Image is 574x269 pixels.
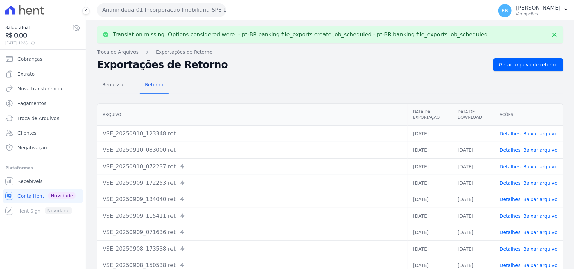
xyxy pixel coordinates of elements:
a: Negativação [3,141,83,154]
a: Troca de Arquivos [3,111,83,125]
a: Baixar arquivo [523,263,558,268]
div: VSE_20250909_071636.ret [103,228,402,236]
span: Cobranças [17,56,42,62]
span: RR [502,8,508,13]
span: Nova transferência [17,85,62,92]
td: [DATE] [408,158,452,175]
span: Remessa [98,78,127,91]
div: VSE_20250910_083000.ret [103,146,402,154]
a: Troca de Arquivos [97,49,139,56]
div: VSE_20250909_115411.ret [103,212,402,220]
a: Detalhes [500,164,521,169]
th: Data de Download [452,104,494,126]
a: Retorno [140,77,169,94]
p: [PERSON_NAME] [516,5,561,11]
a: Recebíveis [3,175,83,188]
td: [DATE] [408,142,452,158]
td: [DATE] [408,240,452,257]
a: Baixar arquivo [523,230,558,235]
td: [DATE] [452,175,494,191]
td: [DATE] [452,208,494,224]
a: Baixar arquivo [523,213,558,219]
span: Gerar arquivo de retorno [499,61,558,68]
h2: Exportações de Retorno [97,60,488,70]
a: Baixar arquivo [523,197,558,202]
a: Baixar arquivo [523,131,558,136]
a: Baixar arquivo [523,147,558,153]
span: Retorno [141,78,167,91]
td: [DATE] [408,191,452,208]
p: Translation missing. Options considered were: - pt-BR.banking.file_exports.create.job_scheduled -... [113,31,488,38]
div: VSE_20250909_172253.ret [103,179,402,187]
a: Clientes [3,126,83,140]
a: Conta Hent Novidade [3,189,83,203]
div: VSE_20250908_173538.ret [103,245,402,253]
td: [DATE] [408,125,452,142]
div: Plataformas [5,164,80,172]
span: Clientes [17,130,36,136]
div: VSE_20250910_072237.ret [103,163,402,171]
a: Cobranças [3,52,83,66]
a: Gerar arquivo de retorno [493,58,563,71]
a: Nova transferência [3,82,83,95]
a: Baixar arquivo [523,246,558,252]
a: Pagamentos [3,97,83,110]
nav: Breadcrumb [97,49,563,56]
td: [DATE] [408,224,452,240]
span: R$ 0,00 [5,31,72,40]
td: [DATE] [408,208,452,224]
th: Data da Exportação [408,104,452,126]
button: RR [PERSON_NAME] Ver opções [493,1,574,20]
span: Negativação [17,144,47,151]
span: Novidade [48,192,76,199]
a: Detalhes [500,246,521,252]
a: Detalhes [500,230,521,235]
td: [DATE] [452,158,494,175]
p: Ver opções [516,11,561,17]
div: VSE_20250909_134040.ret [103,195,402,204]
td: [DATE] [452,224,494,240]
a: Remessa [97,77,129,94]
a: Detalhes [500,147,521,153]
td: [DATE] [452,191,494,208]
td: [DATE] [452,240,494,257]
span: Pagamentos [17,100,46,107]
nav: Sidebar [5,52,80,218]
a: Detalhes [500,131,521,136]
span: Troca de Arquivos [17,115,59,122]
a: Exportações de Retorno [156,49,213,56]
button: Ananindeua 01 Incorporacao Imobiliaria SPE LTDA [97,3,226,17]
span: Extrato [17,71,35,77]
span: Saldo atual [5,24,72,31]
a: Extrato [3,67,83,81]
td: [DATE] [408,175,452,191]
div: VSE_20250910_123348.ret [103,130,402,138]
th: Arquivo [97,104,408,126]
a: Baixar arquivo [523,180,558,186]
td: [DATE] [452,142,494,158]
th: Ações [494,104,563,126]
a: Detalhes [500,213,521,219]
span: Conta Hent [17,193,44,199]
a: Detalhes [500,180,521,186]
a: Detalhes [500,197,521,202]
span: Recebíveis [17,178,43,185]
a: Detalhes [500,263,521,268]
a: Baixar arquivo [523,164,558,169]
span: [DATE] 12:33 [5,40,72,46]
